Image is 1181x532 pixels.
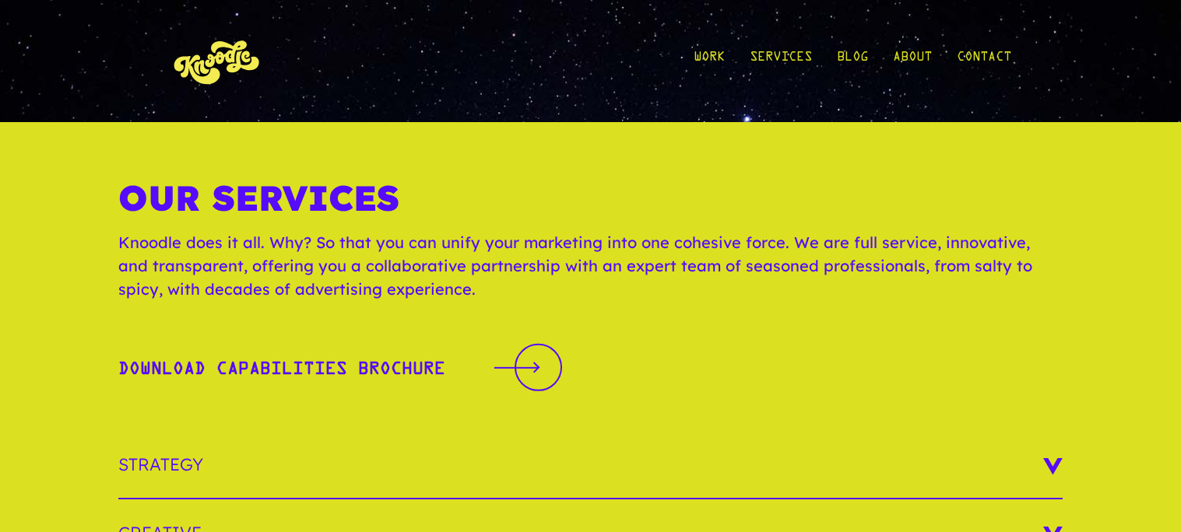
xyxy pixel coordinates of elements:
[170,25,264,97] img: KnoLogo(yellow)
[957,25,1011,97] a: Contact
[118,231,1063,317] p: Knoodle does it all. Why? So that you can unify your marketing into one cohesive force. We are fu...
[893,25,932,97] a: About
[118,177,1063,231] h1: Our Services
[118,341,562,394] a: Download Capabilities BrochureDownload Capabilities Brochure
[837,25,868,97] a: Blog
[694,25,725,97] a: Work
[750,25,812,97] a: Services
[118,431,1063,499] h3: Strategy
